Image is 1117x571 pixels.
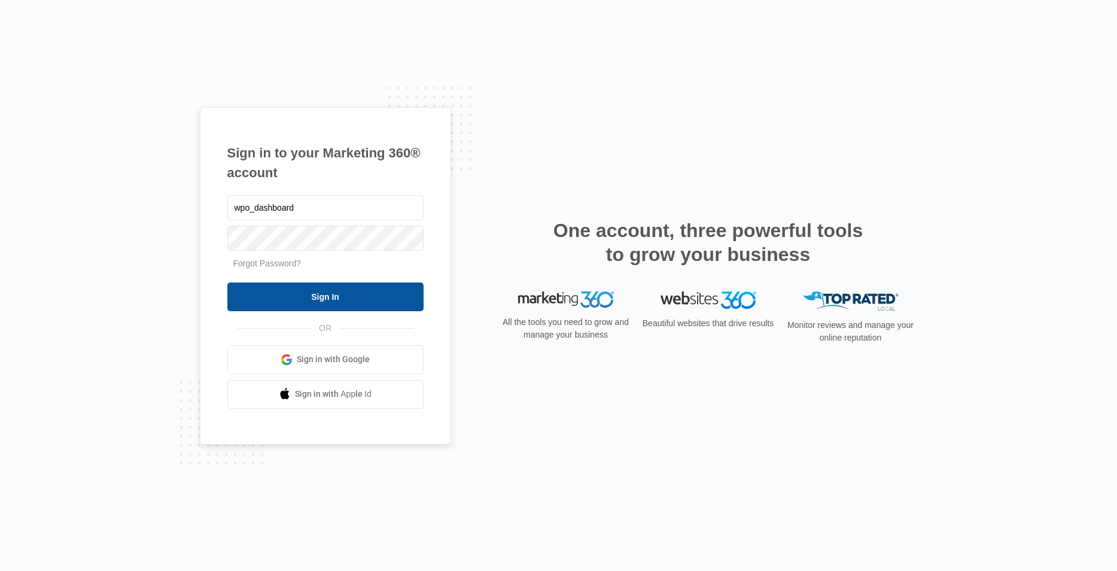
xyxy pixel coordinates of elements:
[227,283,424,311] input: Sign In
[550,218,867,266] h2: One account, three powerful tools to grow your business
[295,388,372,400] span: Sign in with Apple Id
[499,316,633,341] p: All the tools you need to grow and manage your business
[227,380,424,409] a: Sign in with Apple Id
[227,143,424,183] h1: Sign in to your Marketing 360® account
[227,195,424,220] input: Email
[641,317,775,330] p: Beautiful websites that drive results
[784,319,918,344] p: Monitor reviews and manage your online reputation
[661,291,756,309] img: Websites 360
[803,291,899,311] img: Top Rated Local
[297,353,370,366] span: Sign in with Google
[518,291,614,308] img: Marketing 360
[233,259,302,268] a: Forgot Password?
[311,322,340,335] span: OR
[227,345,424,374] a: Sign in with Google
